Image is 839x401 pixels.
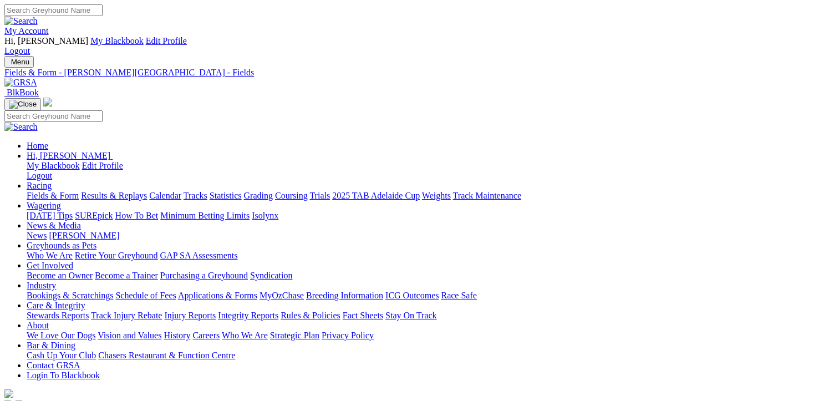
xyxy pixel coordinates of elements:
[343,311,383,320] a: Fact Sheets
[27,171,52,180] a: Logout
[27,201,61,210] a: Wagering
[27,251,835,261] div: Greyhounds as Pets
[27,271,835,281] div: Get Involved
[27,321,49,330] a: About
[27,161,835,181] div: Hi, [PERSON_NAME]
[27,351,96,360] a: Cash Up Your Club
[385,291,439,300] a: ICG Outcomes
[90,36,144,45] a: My Blackbook
[81,191,147,200] a: Results & Replays
[27,151,113,160] a: Hi, [PERSON_NAME]
[4,36,88,45] span: Hi, [PERSON_NAME]
[75,211,113,220] a: SUREpick
[27,211,73,220] a: [DATE] Tips
[160,251,238,260] a: GAP SA Assessments
[453,191,521,200] a: Track Maintenance
[309,191,330,200] a: Trials
[91,311,162,320] a: Track Injury Rebate
[184,191,207,200] a: Tracks
[332,191,420,200] a: 2025 TAB Adelaide Cup
[4,88,39,97] a: BlkBook
[27,361,80,370] a: Contact GRSA
[27,351,835,361] div: Bar & Dining
[82,161,123,170] a: Edit Profile
[281,311,340,320] a: Rules & Policies
[43,98,52,106] img: logo-grsa-white.png
[244,191,273,200] a: Grading
[4,389,13,398] img: logo-grsa-white.png
[27,311,835,321] div: Care & Integrity
[385,311,436,320] a: Stay On Track
[4,36,835,56] div: My Account
[27,261,73,270] a: Get Involved
[27,370,100,380] a: Login To Blackbook
[9,100,37,109] img: Close
[27,211,835,221] div: Wagering
[27,161,80,170] a: My Blackbook
[27,231,835,241] div: News & Media
[115,291,176,300] a: Schedule of Fees
[4,46,30,55] a: Logout
[27,331,835,341] div: About
[4,78,37,88] img: GRSA
[4,122,38,132] img: Search
[250,271,292,280] a: Syndication
[149,191,181,200] a: Calendar
[27,181,52,190] a: Racing
[4,16,38,26] img: Search
[275,191,308,200] a: Coursing
[4,56,34,68] button: Toggle navigation
[164,331,190,340] a: History
[322,331,374,340] a: Privacy Policy
[27,231,47,240] a: News
[270,331,319,340] a: Strategic Plan
[4,68,835,78] a: Fields & Form - [PERSON_NAME][GEOGRAPHIC_DATA] - Fields
[49,231,119,240] a: [PERSON_NAME]
[192,331,220,340] a: Careers
[306,291,383,300] a: Breeding Information
[27,311,89,320] a: Stewards Reports
[146,36,187,45] a: Edit Profile
[115,211,159,220] a: How To Bet
[27,141,48,150] a: Home
[11,58,29,66] span: Menu
[164,311,216,320] a: Injury Reports
[222,331,268,340] a: Who We Are
[27,341,75,350] a: Bar & Dining
[252,211,278,220] a: Isolynx
[27,281,56,290] a: Industry
[27,221,81,230] a: News & Media
[422,191,451,200] a: Weights
[160,271,248,280] a: Purchasing a Greyhound
[75,251,158,260] a: Retire Your Greyhound
[210,191,242,200] a: Statistics
[260,291,304,300] a: MyOzChase
[27,291,835,301] div: Industry
[98,331,161,340] a: Vision and Values
[441,291,476,300] a: Race Safe
[4,26,49,35] a: My Account
[95,271,158,280] a: Become a Trainer
[27,251,73,260] a: Who We Are
[27,151,110,160] span: Hi, [PERSON_NAME]
[7,88,39,97] span: BlkBook
[27,291,113,300] a: Bookings & Scratchings
[98,351,235,360] a: Chasers Restaurant & Function Centre
[27,301,85,310] a: Care & Integrity
[160,211,250,220] a: Minimum Betting Limits
[4,110,103,122] input: Search
[27,191,79,200] a: Fields & Form
[4,98,41,110] button: Toggle navigation
[27,331,95,340] a: We Love Our Dogs
[27,191,835,201] div: Racing
[4,4,103,16] input: Search
[218,311,278,320] a: Integrity Reports
[27,271,93,280] a: Become an Owner
[27,241,96,250] a: Greyhounds as Pets
[178,291,257,300] a: Applications & Forms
